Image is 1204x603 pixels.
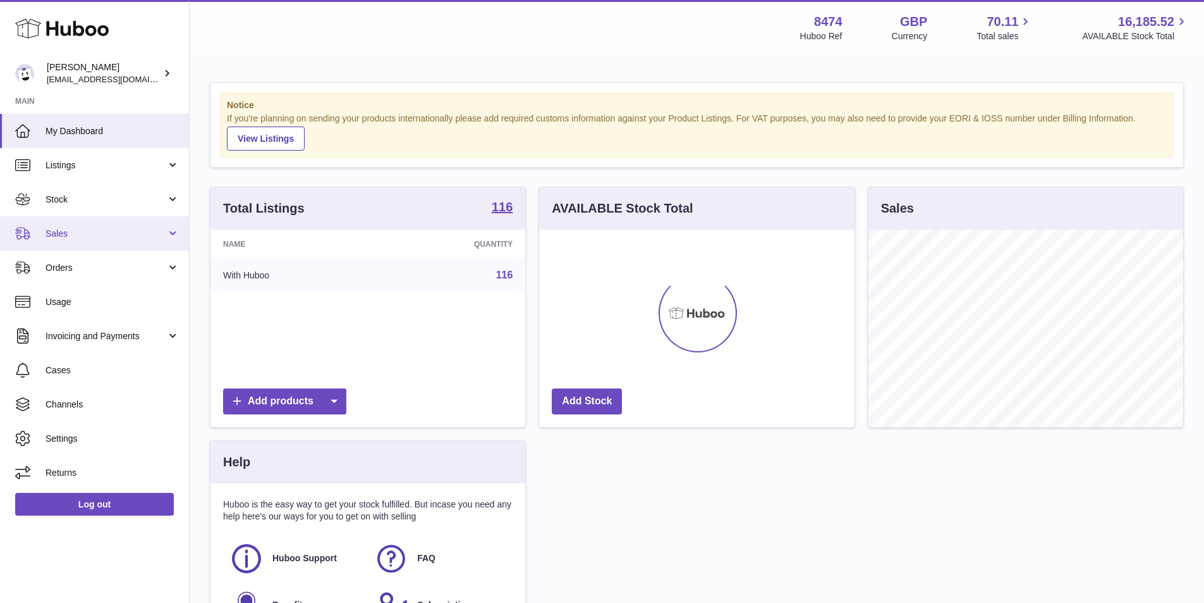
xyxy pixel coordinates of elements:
th: Name [210,230,377,259]
th: Quantity [377,230,525,259]
div: If you're planning on sending your products internationally please add required customs informati... [227,113,1167,151]
p: Huboo is the easy way to get your stock fulfilled. But incase you need any help here's our ways f... [223,499,513,523]
a: FAQ [374,542,506,576]
span: [EMAIL_ADDRESS][DOMAIN_NAME] [47,74,186,84]
h3: Sales [881,200,914,217]
span: Settings [46,433,179,445]
span: Total sales [976,30,1033,42]
h3: Total Listings [223,200,305,217]
span: FAQ [417,552,435,564]
h3: Help [223,454,250,471]
a: Add products [223,389,346,414]
strong: GBP [900,13,927,30]
span: Cases [46,364,179,376]
span: Returns [46,467,179,479]
span: 70.11 [987,13,1018,30]
span: AVAILABLE Stock Total [1082,30,1189,42]
span: Orders [46,262,166,274]
strong: 8474 [814,13,842,30]
a: 116 [496,270,513,280]
a: 16,185.52 AVAILABLE Stock Total [1082,13,1189,42]
strong: 116 [492,201,513,213]
span: My Dashboard [46,125,179,137]
a: View Listings [227,127,305,151]
strong: Notice [227,99,1167,111]
div: Currency [892,30,928,42]
span: Invoicing and Payments [46,330,166,342]
div: Huboo Ref [800,30,842,42]
td: With Huboo [210,259,377,292]
span: Listings [46,159,166,171]
a: 116 [492,201,513,216]
div: [PERSON_NAME] [47,61,161,85]
span: Channels [46,399,179,411]
span: Huboo Support [272,552,337,564]
span: Sales [46,228,166,240]
h3: AVAILABLE Stock Total [552,200,693,217]
a: 70.11 Total sales [976,13,1033,42]
a: Huboo Support [229,542,362,576]
img: orders@neshealth.com [15,64,34,83]
a: Add Stock [552,389,622,414]
a: Log out [15,493,174,516]
span: Usage [46,296,179,308]
span: 16,185.52 [1118,13,1174,30]
span: Stock [46,194,166,206]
